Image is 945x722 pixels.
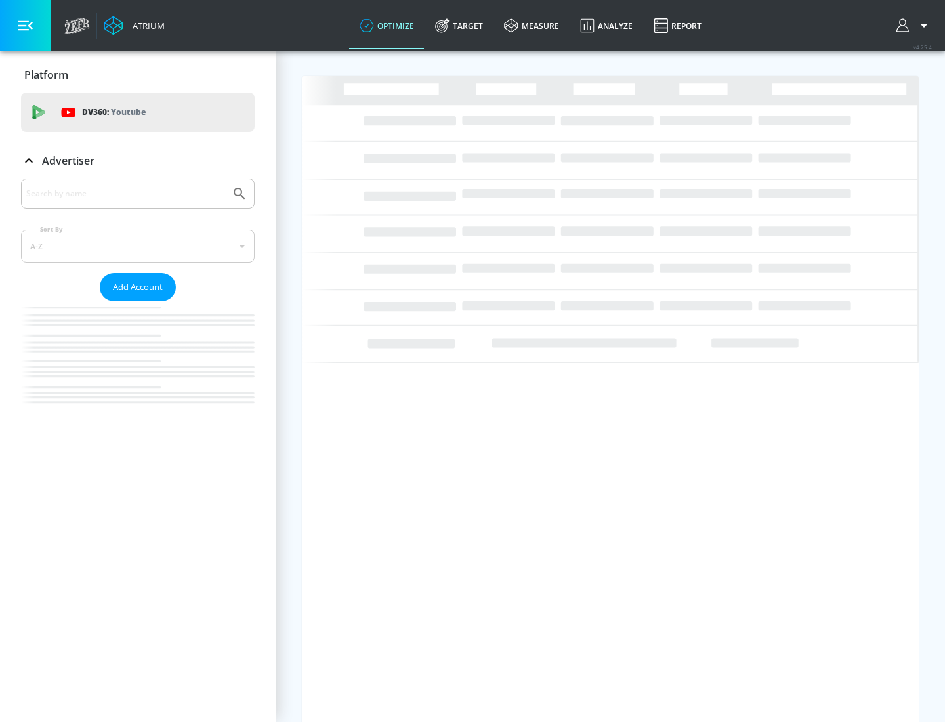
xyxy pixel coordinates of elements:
a: measure [493,2,570,49]
a: optimize [349,2,425,49]
p: Platform [24,68,68,82]
span: Add Account [113,280,163,295]
nav: list of Advertiser [21,301,255,429]
span: v 4.25.4 [913,43,932,51]
button: Add Account [100,273,176,301]
a: Atrium [104,16,165,35]
div: Atrium [127,20,165,32]
div: Advertiser [21,179,255,429]
div: DV360: Youtube [21,93,255,132]
a: Analyze [570,2,643,49]
div: Advertiser [21,142,255,179]
p: Youtube [111,105,146,119]
div: A-Z [21,230,255,263]
a: Target [425,2,493,49]
input: Search by name [26,185,225,202]
a: Report [643,2,712,49]
p: DV360: [82,105,146,119]
div: Platform [21,56,255,93]
p: Advertiser [42,154,94,168]
label: Sort By [37,225,66,234]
